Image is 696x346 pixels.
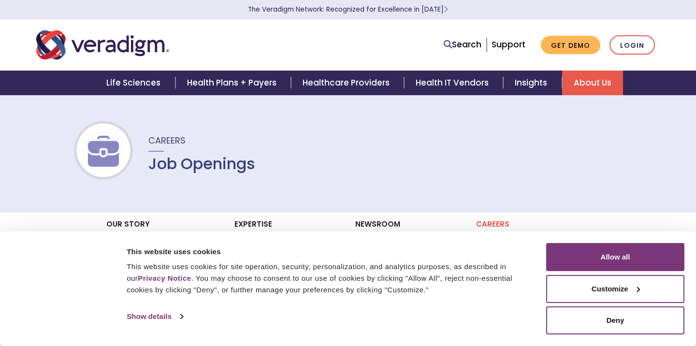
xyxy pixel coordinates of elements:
div: This website uses cookies for site operation, security, personalization, and analytics purposes, ... [127,261,535,296]
button: Allow all [546,243,684,271]
h1: Job Openings [148,155,255,173]
button: Customize [546,275,684,303]
a: Health IT Vendors [404,71,503,95]
a: Support [492,39,525,50]
a: Health Plans + Payers [175,71,291,95]
a: Healthcare Providers [291,71,404,95]
a: Life Sciences [95,71,175,95]
a: The Veradigm Network: Recognized for Excellence in [DATE]Learn More [248,5,448,14]
a: About Us [562,71,623,95]
a: Search [444,38,481,51]
a: Show details [127,309,183,324]
a: Login [609,35,655,55]
a: Get Demo [541,36,600,55]
img: Veradigm logo [36,29,169,61]
a: Insights [503,71,562,95]
button: Deny [546,306,684,334]
div: This website uses cookies [127,246,535,258]
span: Learn More [444,5,448,14]
span: Careers [148,134,186,146]
a: Privacy Notice [138,274,191,282]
